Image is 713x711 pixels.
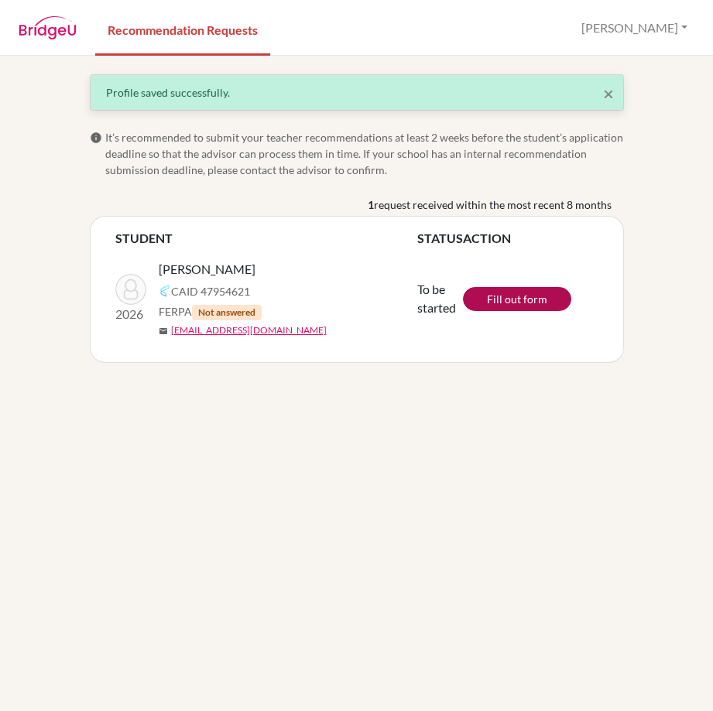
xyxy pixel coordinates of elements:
div: Profile saved successfully. [106,84,608,101]
img: Common App logo [159,285,171,297]
img: Sankaye, Aryan [115,274,146,305]
img: BridgeU logo [19,16,77,39]
button: Close [603,84,614,103]
span: It’s recommended to submit your teacher recommendations at least 2 weeks before the student’s app... [105,129,624,178]
a: Fill out form [463,287,571,311]
th: ACTION [463,229,598,248]
th: STUDENT [115,229,417,248]
span: mail [159,326,168,336]
p: 2026 [115,305,146,323]
span: request received within the most recent 8 months [374,197,612,213]
span: FERPA [159,303,262,320]
span: × [603,82,614,104]
b: 1 [368,197,374,213]
span: To be started [417,282,456,315]
a: Recommendation Requests [95,2,270,56]
span: CAID 47954621 [171,283,250,299]
span: Not answered [192,305,262,320]
button: [PERSON_NAME] [574,13,694,43]
th: STATUS [417,229,463,248]
span: [PERSON_NAME] [159,260,255,279]
span: info [90,132,102,144]
a: [EMAIL_ADDRESS][DOMAIN_NAME] [171,323,327,337]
